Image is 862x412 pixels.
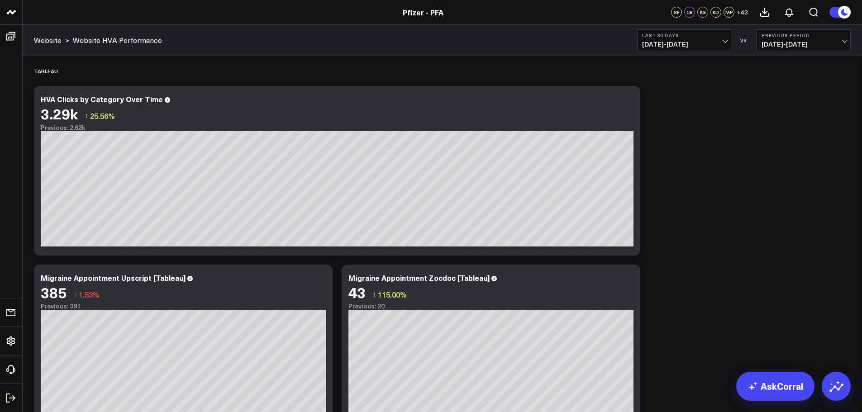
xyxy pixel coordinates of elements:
span: ↑ [372,289,376,300]
div: > [34,35,69,45]
div: 43 [348,284,366,300]
button: Last 30 Days[DATE]-[DATE] [637,29,731,51]
a: Website HVA Performance [73,35,162,45]
div: Previous: 2.62k [41,124,633,131]
a: AskCorral [736,372,814,401]
div: 385 [41,284,67,300]
div: CB [684,7,695,18]
b: Previous Period [762,33,846,38]
a: Website [34,35,62,45]
div: KD [710,7,721,18]
button: Previous Period[DATE]-[DATE] [757,29,851,51]
a: Pfizer - PFA [403,7,443,17]
span: [DATE] - [DATE] [762,41,846,48]
span: ↓ [73,289,77,300]
div: Previous: 391 [41,303,326,310]
div: Migraine Appointment Upscript [Tableau] [41,273,186,283]
span: [DATE] - [DATE] [642,41,726,48]
span: + 43 [737,9,748,15]
div: VS [736,38,752,43]
div: Tableau [34,61,58,81]
div: HVA Clicks by Category Over Time [41,94,163,104]
span: 1.53% [79,289,100,299]
span: 115.00% [378,289,407,299]
button: +43 [737,7,748,18]
div: Migraine Appointment Zocdoc [Tableau] [348,273,490,283]
div: KG [697,7,708,18]
div: SF [671,7,682,18]
div: 3.29k [41,105,78,122]
div: MP [724,7,734,18]
span: 25.56% [90,111,115,121]
span: ↑ [85,110,88,122]
div: Previous: 20 [348,303,633,310]
b: Last 30 Days [642,33,726,38]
